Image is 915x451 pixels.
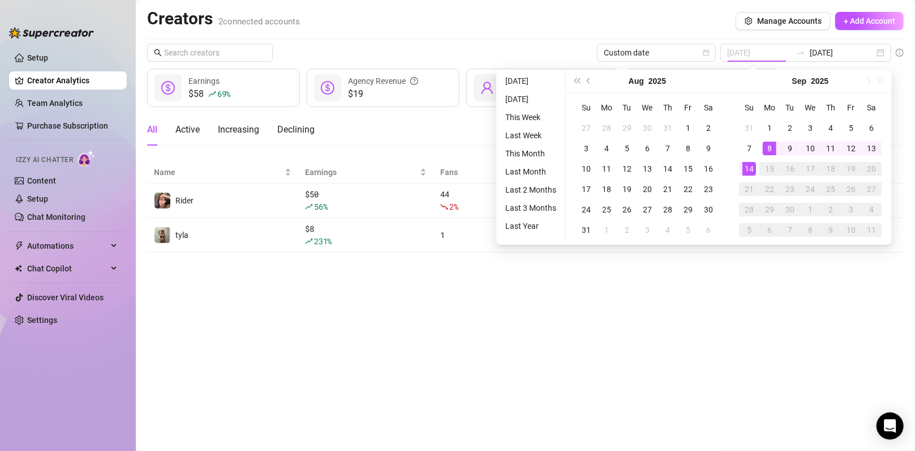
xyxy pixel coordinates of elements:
li: [DATE] [501,92,561,106]
div: 27 [579,121,593,135]
th: Fr [841,97,861,118]
span: $19 [348,87,418,101]
button: Choose a year [811,70,828,92]
td: 2025-09-04 [821,118,841,138]
li: Last Week [501,129,561,142]
td: 2025-08-13 [637,159,658,179]
div: 23 [783,182,797,196]
div: 26 [844,182,858,196]
div: 30 [783,203,797,216]
td: 2025-10-06 [759,220,780,240]
td: 2025-08-12 [617,159,637,179]
a: Content [27,176,56,185]
button: + Add Account [835,12,904,30]
td: 2025-08-31 [576,220,596,240]
div: 18 [824,162,837,176]
span: Name [154,166,282,178]
th: Su [576,97,596,118]
span: Izzy AI Chatter [16,155,73,165]
div: 29 [681,203,695,216]
div: 29 [620,121,634,135]
button: Choose a year [648,70,666,92]
div: 21 [661,182,675,196]
span: to [796,48,805,57]
td: 2025-08-27 [637,199,658,220]
div: 31 [579,223,593,237]
div: 15 [763,162,776,176]
div: 1 [600,223,613,237]
td: 2025-08-08 [678,138,698,159]
td: 2025-08-31 [739,118,759,138]
div: 4 [600,142,613,155]
div: 8 [763,142,776,155]
td: 2025-08-24 [576,199,596,220]
td: 2025-10-09 [821,220,841,240]
td: 2025-09-05 [841,118,861,138]
td: 2025-08-22 [678,179,698,199]
div: 28 [661,203,675,216]
div: 13 [641,162,654,176]
td: 2025-09-20 [861,159,882,179]
div: 9 [702,142,715,155]
td: 2025-09-17 [800,159,821,179]
td: 2025-08-16 [698,159,719,179]
div: 30 [702,203,715,216]
td: 2025-10-10 [841,220,861,240]
td: 2025-08-02 [698,118,719,138]
span: question-circle [410,75,418,87]
li: Last Month [501,165,561,178]
td: 2025-09-13 [861,138,882,159]
div: 25 [824,182,837,196]
div: 17 [804,162,817,176]
img: tyla [154,227,170,243]
td: 2025-08-03 [576,138,596,159]
div: 6 [865,121,878,135]
img: Chat Copilot [15,265,22,273]
td: 2025-08-30 [698,199,719,220]
button: Manage Accounts [736,12,831,30]
td: 2025-09-26 [841,179,861,199]
td: 2025-09-14 [739,159,759,179]
div: 3 [641,223,654,237]
td: 2025-09-27 [861,179,882,199]
img: logo-BBDzfeDw.svg [9,27,94,39]
span: fall [440,203,448,211]
span: dollar-circle [321,81,334,95]
div: 30 [641,121,654,135]
td: 2025-07-27 [576,118,596,138]
div: 27 [865,182,878,196]
div: 6 [763,223,776,237]
td: 2025-07-31 [658,118,678,138]
div: 1 [681,121,695,135]
th: We [637,97,658,118]
th: Mo [759,97,780,118]
td: 2025-09-23 [780,179,800,199]
span: Chat Copilot [27,259,108,278]
div: 11 [824,142,837,155]
div: 28 [600,121,613,135]
td: 2025-08-25 [596,199,617,220]
div: 8 [681,142,695,155]
th: Name [147,161,298,184]
span: 2 connected accounts [218,16,300,27]
a: Settings [27,316,57,325]
td: 2025-08-09 [698,138,719,159]
div: 4 [824,121,837,135]
div: 31 [742,121,756,135]
span: setting [745,17,753,25]
th: We [800,97,821,118]
td: 2025-09-11 [821,138,841,159]
div: All [147,123,157,137]
div: 7 [783,223,797,237]
div: 10 [579,162,593,176]
div: $ 50 [305,188,427,213]
td: 2025-09-02 [780,118,800,138]
div: 2 [702,121,715,135]
div: 11 [600,162,613,176]
img: AI Chatter [78,150,95,167]
input: Search creators [164,46,257,59]
div: 7 [742,142,756,155]
div: 26 [620,203,634,216]
div: 7 [661,142,675,155]
span: Earnings [305,166,418,178]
